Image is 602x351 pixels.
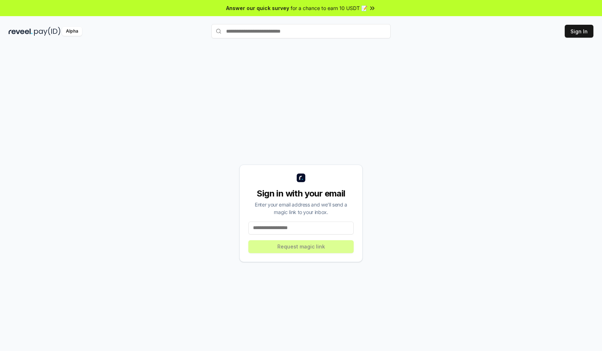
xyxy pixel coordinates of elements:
[34,27,61,36] img: pay_id
[248,201,354,216] div: Enter your email address and we’ll send a magic link to your inbox.
[226,4,289,12] span: Answer our quick survey
[9,27,33,36] img: reveel_dark
[62,27,82,36] div: Alpha
[291,4,367,12] span: for a chance to earn 10 USDT 📝
[248,188,354,199] div: Sign in with your email
[565,25,593,38] button: Sign In
[297,174,305,182] img: logo_small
